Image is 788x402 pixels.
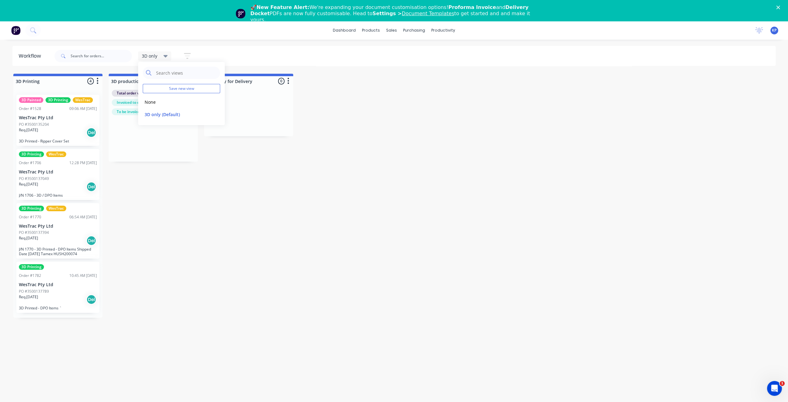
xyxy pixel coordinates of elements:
div: 3D PrintingWesTracOrder #177006:54 AM [DATE]WesTrac Pty LtdPO #3500137394Req.[DATE]DelJ/N 1770 - ... [16,203,99,259]
p: Req. [DATE] [19,235,38,241]
p: 3D Printed - DPO Items ` [19,306,97,310]
div: 06:54 AM [DATE] [69,214,97,220]
div: Del [86,236,96,246]
a: dashboard [330,26,359,35]
input: Search for orders... [71,50,132,62]
div: Order #1706 [19,160,41,166]
div: 3D Printing [46,97,71,103]
div: 10:45 AM [DATE] [69,273,97,278]
div: Close [776,6,782,9]
p: WesTrac Pty Ltd [19,224,97,229]
b: New Feature Alert: [257,4,310,10]
div: 3D PrintingWesTracOrder #170612:28 PM [DATE]WesTrac Pty LtdPO #3500137049Req.[DATE]DelJ/N 1706 - ... [16,149,99,200]
div: WesTrac [73,97,93,103]
p: J/N 1770 - 3D Printed - DPO Items Shipped Date [DATE] Tamex HUSH200074 [19,247,97,256]
div: 🚀 We're expanding your document customisation options! and PDFs are now fully customisable. Head ... [250,4,543,23]
a: Document Templates [402,11,454,16]
p: WesTrac Pty Ltd [19,169,97,175]
span: Invoiced to date: [117,100,146,105]
b: Proforma Invoice [448,4,496,10]
div: 09:06 AM [DATE] [69,106,97,111]
div: 3D PrintingOrder #178210:45 AM [DATE]WesTrac Pty LtdPO #3500137789Req.[DATE]Del3D Printed - DPO I... [16,262,99,313]
div: sales [383,26,400,35]
iframe: Intercom live chat [767,381,782,396]
span: 3D only [142,53,157,59]
p: WesTrac Pty Ltd [19,282,97,287]
div: Workflow [19,52,44,60]
p: PO #3500137049 [19,176,49,181]
div: Order #1782 [19,273,41,278]
p: Req. [DATE] [19,127,38,133]
div: Del [86,128,96,138]
div: Order #1528 [19,106,41,111]
div: Del [86,295,96,304]
button: Save new view [143,84,220,93]
button: 3D only (Default) [143,111,209,118]
span: 1 [780,381,785,386]
p: Req. [DATE] [19,294,38,300]
input: Search views [155,67,217,79]
div: 12:28 PM [DATE] [69,160,97,166]
div: Order #1770 [19,214,41,220]
div: 3D Painted [19,97,43,103]
img: Factory [11,26,20,35]
p: PO #3500137789 [19,289,49,294]
p: 3D Printed - Ripper Cover Set [19,139,97,143]
p: J/N 1706 - 3D / DPO Items [19,193,97,198]
span: Total order value: [117,90,148,96]
div: purchasing [400,26,428,35]
div: 3D Printing [19,151,44,157]
p: Req. [DATE] [19,181,38,187]
p: WesTrac Pty Ltd [19,115,97,120]
div: 3D Printing [19,206,44,211]
div: productivity [428,26,458,35]
p: PO #3500135204 [19,122,49,127]
div: Del [86,182,96,192]
div: products [359,26,383,35]
div: WesTrac [46,151,66,157]
span: KP [772,28,777,33]
div: 3D Painted3D PrintingWesTracOrder #152809:06 AM [DATE]WesTrac Pty LtdPO #3500135204Req.[DATE]Del3... [16,95,99,146]
p: PO #3500137394 [19,230,49,235]
b: Settings > [372,11,454,16]
img: Profile image for Team [236,9,246,19]
div: WesTrac [46,206,66,211]
div: 3D Printing [19,264,44,270]
button: None [143,98,209,106]
span: To be invoiced: [117,109,143,115]
b: Delivery Docket [250,4,529,16]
